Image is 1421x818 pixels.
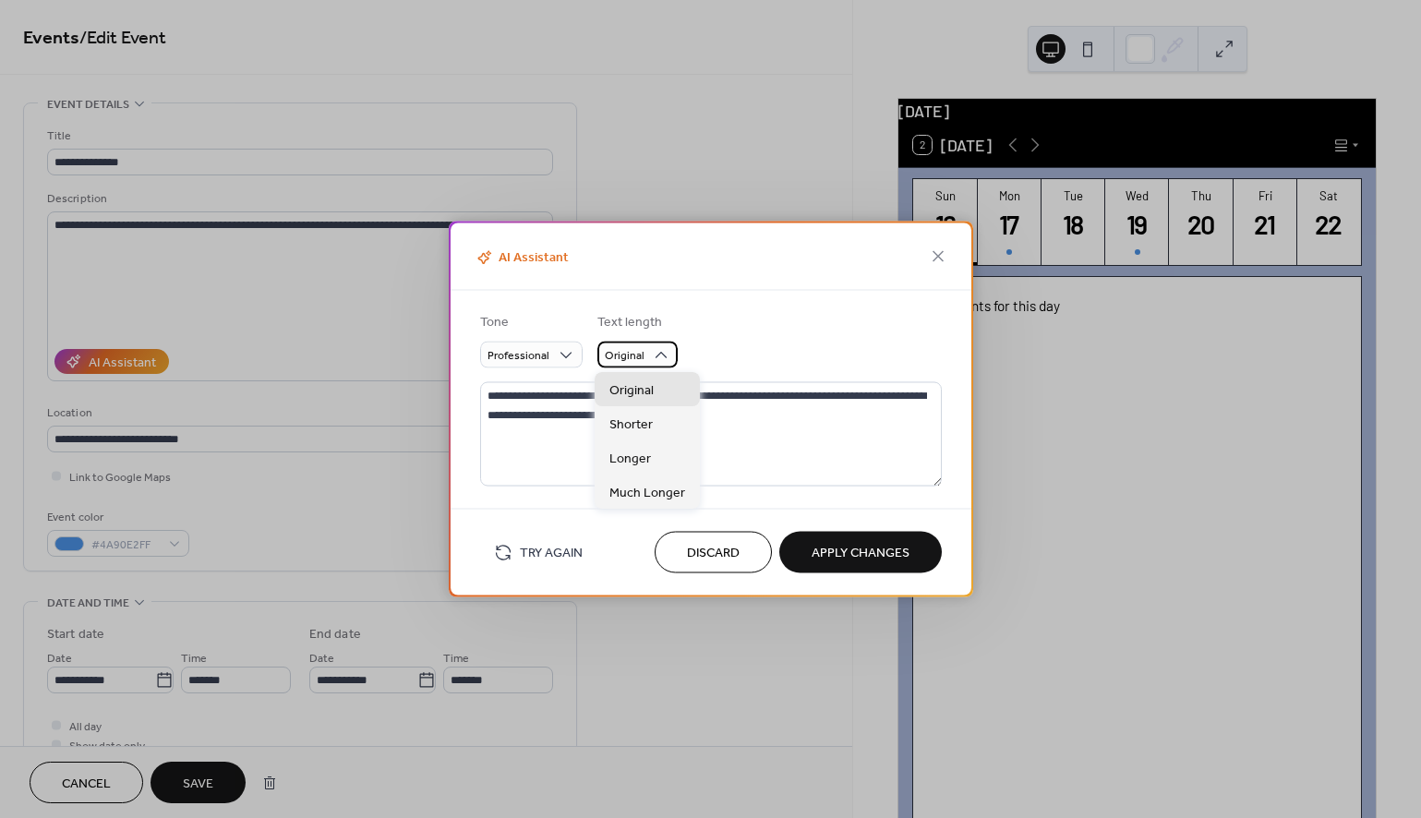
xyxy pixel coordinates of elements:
span: Much Longer [609,483,685,502]
button: Try Again [480,537,596,568]
button: Apply Changes [779,532,942,573]
span: AI Assistant [473,247,569,269]
span: Shorter [609,415,653,434]
div: Tone [480,313,579,332]
span: Longer [609,449,651,468]
span: Try Again [520,544,583,563]
span: Original [605,345,644,367]
button: Discard [655,532,772,573]
span: Apply Changes [812,544,909,563]
span: Discard [687,544,740,563]
span: Original [609,380,654,400]
div: Text length [597,313,674,332]
span: Professional [488,345,549,367]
